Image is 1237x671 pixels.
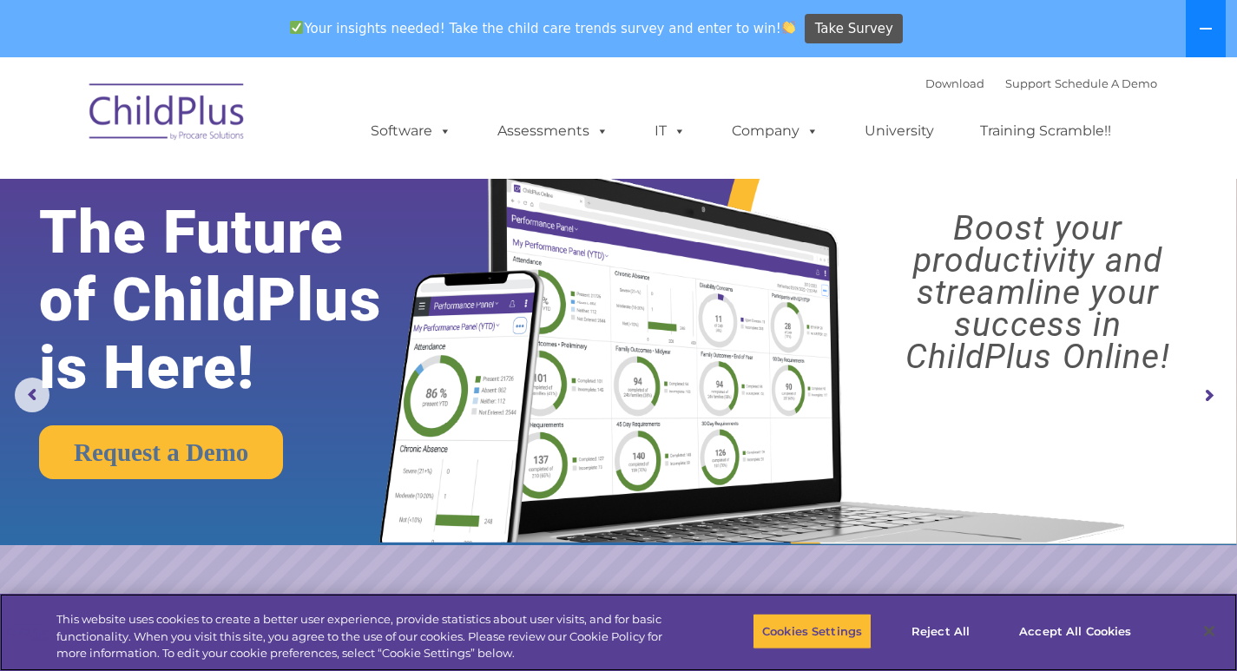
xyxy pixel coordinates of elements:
[637,114,703,148] a: IT
[81,71,254,158] img: ChildPlus by Procare Solutions
[480,114,626,148] a: Assessments
[39,425,283,479] a: Request a Demo
[241,115,294,128] span: Last name
[1190,612,1228,650] button: Close
[925,76,1157,90] font: |
[283,11,803,45] span: Your insights needed! Take the child care trends survey and enter to win!
[854,213,1221,373] rs-layer: Boost your productivity and streamline your success in ChildPlus Online!
[805,14,903,44] a: Take Survey
[714,114,836,148] a: Company
[963,114,1128,148] a: Training Scramble!!
[241,186,315,199] span: Phone number
[290,21,303,34] img: ✅
[925,76,984,90] a: Download
[1005,76,1051,90] a: Support
[353,114,469,148] a: Software
[1055,76,1157,90] a: Schedule A Demo
[39,199,434,402] rs-layer: The Future of ChildPlus is Here!
[782,21,795,34] img: 👏
[847,114,951,148] a: University
[886,613,995,649] button: Reject All
[753,613,872,649] button: Cookies Settings
[56,611,681,662] div: This website uses cookies to create a better user experience, provide statistics about user visit...
[1010,613,1141,649] button: Accept All Cookies
[815,14,893,44] span: Take Survey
